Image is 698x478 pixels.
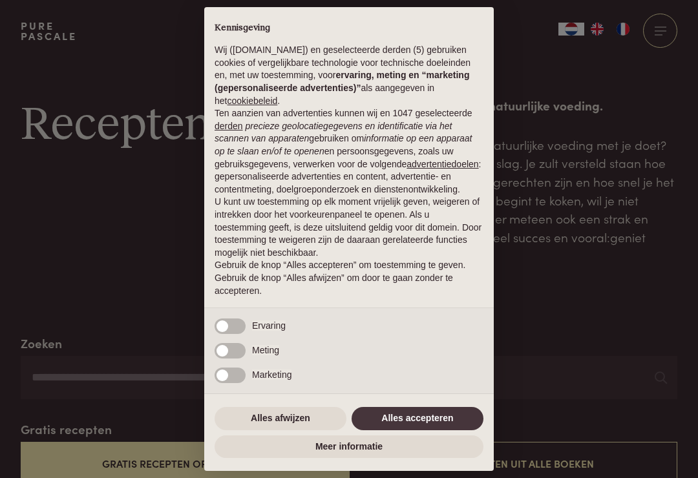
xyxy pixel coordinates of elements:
[215,44,483,107] p: Wij ([DOMAIN_NAME]) en geselecteerde derden (5) gebruiken cookies of vergelijkbare technologie vo...
[215,70,469,93] strong: ervaring, meting en “marketing (gepersonaliseerde advertenties)”
[252,345,279,355] span: Meting
[252,369,291,380] span: Marketing
[215,121,452,144] em: precieze geolocatiegegevens en identificatie via het scannen van apparaten
[227,96,277,106] a: cookiebeleid
[215,407,346,430] button: Alles afwijzen
[215,196,483,259] p: U kunt uw toestemming op elk moment vrijelijk geven, weigeren of intrekken door het voorkeurenpan...
[215,120,243,133] button: derden
[215,133,472,156] em: informatie op een apparaat op te slaan en/of te openen
[215,23,483,34] h2: Kennisgeving
[352,407,483,430] button: Alles accepteren
[252,320,286,331] span: Ervaring
[215,435,483,459] button: Meer informatie
[407,158,478,171] button: advertentiedoelen
[215,107,483,196] p: Ten aanzien van advertenties kunnen wij en 1047 geselecteerde gebruiken om en persoonsgegevens, z...
[215,259,483,297] p: Gebruik de knop “Alles accepteren” om toestemming te geven. Gebruik de knop “Alles afwijzen” om d...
